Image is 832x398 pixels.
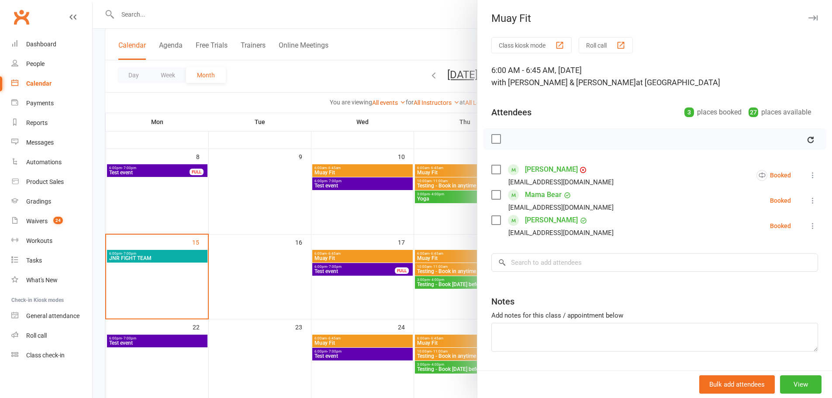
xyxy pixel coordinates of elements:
div: What's New [26,277,58,284]
a: Tasks [11,251,92,270]
div: Product Sales [26,178,64,185]
a: Product Sales [11,172,92,192]
div: Notes [491,295,514,308]
button: Roll call [579,37,633,53]
div: Workouts [26,237,52,244]
a: Calendar [11,74,92,93]
div: places booked [684,106,742,118]
div: 3 [684,107,694,117]
a: Messages [11,133,92,152]
div: Waivers [26,218,48,225]
div: Booked [756,170,791,181]
button: View [780,375,822,394]
a: What's New [11,270,92,290]
div: [EMAIL_ADDRESS][DOMAIN_NAME] [508,227,614,239]
div: places available [749,106,811,118]
div: Attendees [491,106,532,118]
div: [EMAIL_ADDRESS][DOMAIN_NAME] [508,177,614,188]
a: Clubworx [10,6,32,28]
div: Booked [770,223,791,229]
input: Search to add attendees [491,253,818,272]
a: Dashboard [11,35,92,54]
a: Workouts [11,231,92,251]
div: Gradings [26,198,51,205]
div: Calendar [26,80,52,87]
a: Automations [11,152,92,172]
a: General attendance kiosk mode [11,306,92,326]
div: Automations [26,159,62,166]
a: [PERSON_NAME] [525,213,578,227]
a: Gradings [11,192,92,211]
span: at [GEOGRAPHIC_DATA] [636,78,720,87]
div: Payments [26,100,54,107]
a: [PERSON_NAME] [525,163,578,177]
a: Mama Bear [525,188,562,202]
div: 6:00 AM - 6:45 AM, [DATE] [491,64,818,89]
a: Roll call [11,326,92,346]
a: Payments [11,93,92,113]
div: Class check-in [26,352,65,359]
a: Class kiosk mode [11,346,92,365]
div: Messages [26,139,54,146]
div: Booked [770,197,791,204]
div: Add notes for this class / appointment below [491,310,818,321]
div: General attendance [26,312,79,319]
span: with [PERSON_NAME] & [PERSON_NAME] [491,78,636,87]
div: Tasks [26,257,42,264]
button: Class kiosk mode [491,37,572,53]
div: Dashboard [26,41,56,48]
div: People [26,60,45,67]
button: Bulk add attendees [699,375,775,394]
a: Waivers 24 [11,211,92,231]
span: 24 [53,217,63,224]
div: Roll call [26,332,47,339]
a: Reports [11,113,92,133]
div: [EMAIL_ADDRESS][DOMAIN_NAME] [508,202,614,213]
a: People [11,54,92,74]
div: Muay Fit [477,12,832,24]
div: 27 [749,107,758,117]
div: Reports [26,119,48,126]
